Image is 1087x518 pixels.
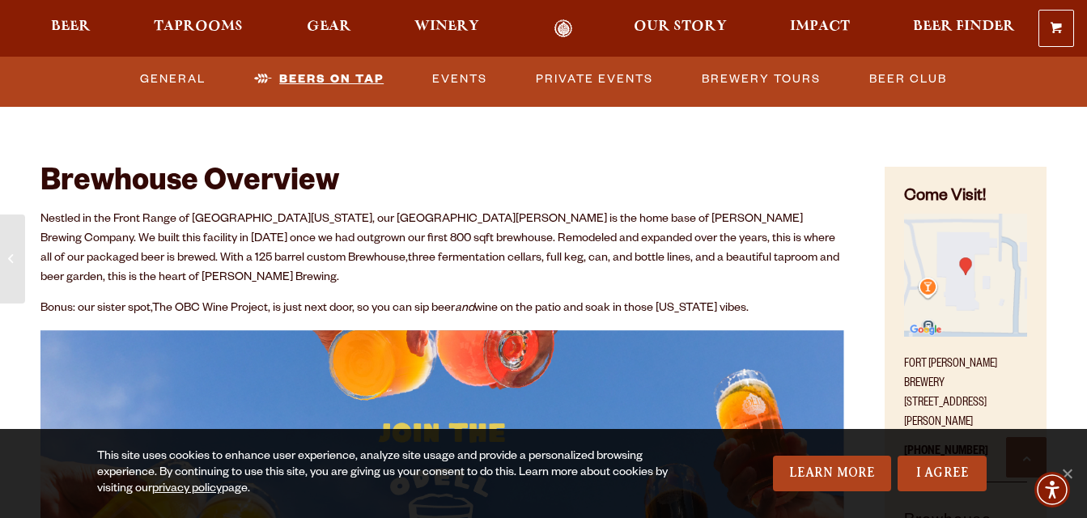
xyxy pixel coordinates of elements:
[904,186,1027,210] h4: Come Visit!
[695,61,827,98] a: Brewery Tours
[152,483,222,496] a: privacy policy
[623,19,737,38] a: Our Story
[913,20,1015,33] span: Beer Finder
[296,19,362,38] a: Gear
[902,19,1025,38] a: Beer Finder
[404,19,490,38] a: Winery
[904,346,1027,433] p: Fort [PERSON_NAME] Brewery [STREET_ADDRESS][PERSON_NAME]
[40,253,839,285] span: three fermentation cellars, full keg, can, and bottle lines, and a beautiful taproom and beer gar...
[904,329,1027,342] a: Find on Google Maps (opens in a new window)
[426,61,494,98] a: Events
[779,19,860,38] a: Impact
[529,61,660,98] a: Private Events
[904,214,1027,337] img: Small thumbnail of location on map
[248,61,390,98] a: Beers on Tap
[154,20,243,33] span: Taprooms
[790,20,850,33] span: Impact
[40,19,101,38] a: Beer
[533,19,594,38] a: Odell Home
[143,19,253,38] a: Taprooms
[773,456,892,491] a: Learn More
[97,449,701,498] div: This site uses cookies to enhance user experience, analyze site usage and provide a personalized ...
[1034,472,1070,507] div: Accessibility Menu
[455,303,474,316] em: and
[51,20,91,33] span: Beer
[152,303,268,316] a: The OBC Wine Project
[40,167,844,202] h2: Brewhouse Overview
[634,20,727,33] span: Our Story
[40,210,844,288] p: Nestled in the Front Range of [GEOGRAPHIC_DATA][US_STATE], our [GEOGRAPHIC_DATA][PERSON_NAME] is ...
[414,20,479,33] span: Winery
[134,61,212,98] a: General
[898,456,987,491] a: I Agree
[40,299,844,319] p: Bonus: our sister spot, , is just next door, so you can sip beer wine on the patio and soak in th...
[307,20,351,33] span: Gear
[863,61,953,98] a: Beer Club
